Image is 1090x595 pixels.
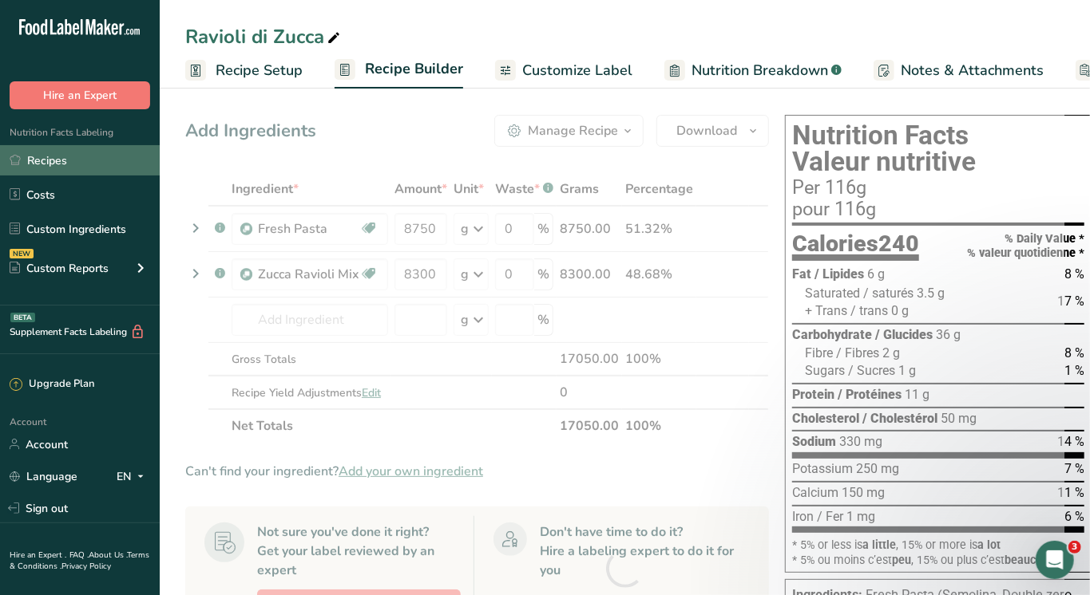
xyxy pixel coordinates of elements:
div: EN [117,467,150,486]
span: Recipe Builder [365,58,463,80]
a: About Us . [89,550,127,561]
span: Nutrition Breakdown [692,60,828,81]
a: Customize Label [495,53,632,89]
span: 14 % [1057,434,1084,449]
a: Terms & Conditions . [10,550,149,572]
span: 8 % [1064,266,1084,282]
iframe: Intercom live chat [1036,541,1074,579]
a: FAQ . [69,550,89,561]
span: Notes & Attachments [901,60,1044,81]
div: Upgrade Plan [10,376,94,392]
span: 17 % [1057,294,1084,309]
a: Privacy Policy [61,561,111,572]
div: BETA [10,313,35,322]
span: 1 % [1064,363,1084,378]
span: Recipe Setup [216,60,303,81]
div: Ravioli di Zucca [185,22,343,51]
span: 6 % [1064,509,1084,524]
span: Customize Label [522,60,632,81]
a: Recipe Builder [335,51,463,89]
a: Nutrition Breakdown [664,53,842,89]
span: 11 % [1057,485,1084,500]
button: Hire an Expert [10,81,150,109]
span: 3 [1068,541,1081,554]
span: 7 % [1064,461,1084,476]
a: Hire an Expert . [10,550,66,561]
a: Language [10,463,77,491]
span: 8 % [1064,345,1084,361]
a: Notes & Attachments [874,53,1044,89]
div: Custom Reports [10,260,109,277]
div: NEW [10,249,34,258]
a: Recipe Setup [185,53,303,89]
